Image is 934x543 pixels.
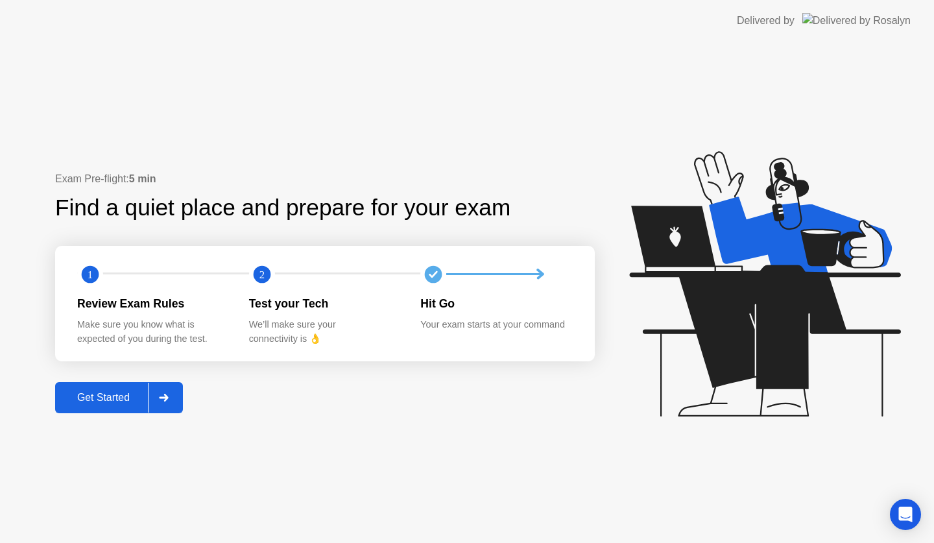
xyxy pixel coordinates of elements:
div: Delivered by [737,13,795,29]
div: Exam Pre-flight: [55,171,595,187]
div: We’ll make sure your connectivity is 👌 [249,318,400,346]
div: Open Intercom Messenger [890,499,921,530]
div: Find a quiet place and prepare for your exam [55,191,512,225]
text: 1 [88,268,93,280]
div: Get Started [59,392,148,404]
div: Review Exam Rules [77,295,228,312]
img: Delivered by Rosalyn [802,13,911,28]
div: Hit Go [420,295,571,312]
div: Your exam starts at your command [420,318,571,332]
div: Make sure you know what is expected of you during the test. [77,318,228,346]
text: 2 [259,268,265,280]
div: Test your Tech [249,295,400,312]
b: 5 min [129,173,156,184]
button: Get Started [55,382,183,413]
